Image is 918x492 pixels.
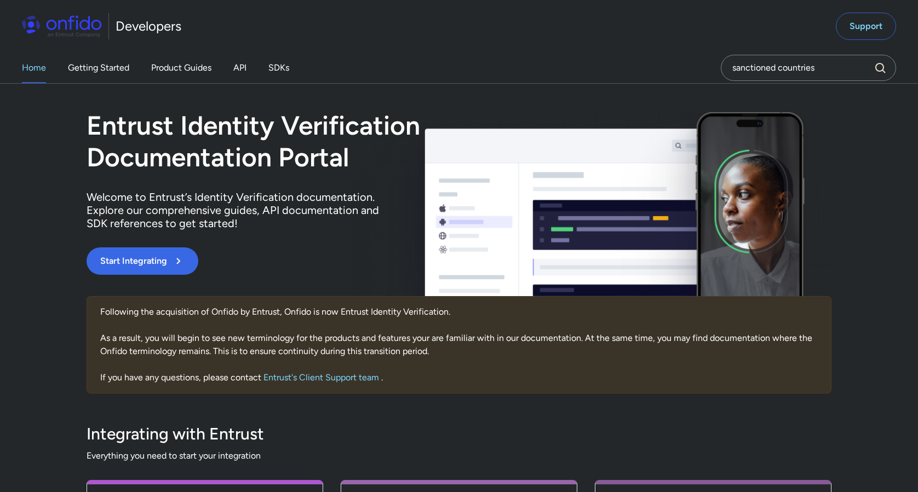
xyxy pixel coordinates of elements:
[87,296,831,393] div: Following the acquisition of Onfido by Entrust, Onfido is now Entrust Identity Verification. As a...
[721,55,896,81] input: Onfido search input field
[836,13,896,40] a: Support
[68,53,129,83] a: Getting Started
[116,18,181,35] h1: Developers
[233,53,246,83] a: API
[87,423,831,445] h3: Integrating with Entrust
[87,449,831,462] span: Everything you need to start your integration
[87,247,608,275] a: Start Integrating
[151,53,211,83] a: Product Guides
[87,190,393,230] p: Welcome to Entrust’s Identity Verification documentation. Explore our comprehensive guides, API d...
[87,110,608,173] h1: Entrust Identity Verification Documentation Portal
[268,53,289,83] a: SDKs
[87,247,198,275] button: Start Integrating
[263,372,381,383] a: Entrust's Client Support team
[22,53,46,83] a: Home
[22,15,102,37] img: Onfido Logo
